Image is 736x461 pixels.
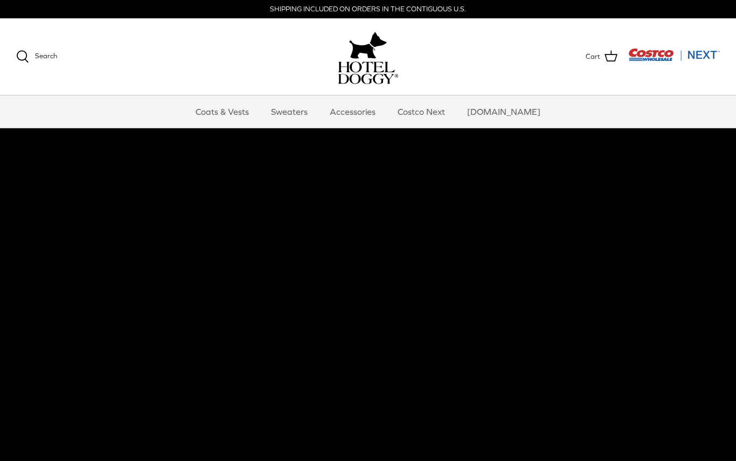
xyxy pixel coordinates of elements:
img: hoteldoggy.com [349,29,387,61]
a: Search [16,50,57,63]
a: Visit Costco Next [628,55,720,63]
a: [DOMAIN_NAME] [457,95,550,128]
span: Search [35,52,57,60]
img: Costco Next [628,48,720,61]
img: hoteldoggycom [338,61,398,84]
span: Cart [586,51,600,63]
a: Costco Next [388,95,455,128]
a: Accessories [320,95,385,128]
a: Cart [586,50,617,64]
a: Coats & Vests [186,95,259,128]
a: Sweaters [261,95,317,128]
a: hoteldoggy.com hoteldoggycom [338,29,398,84]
